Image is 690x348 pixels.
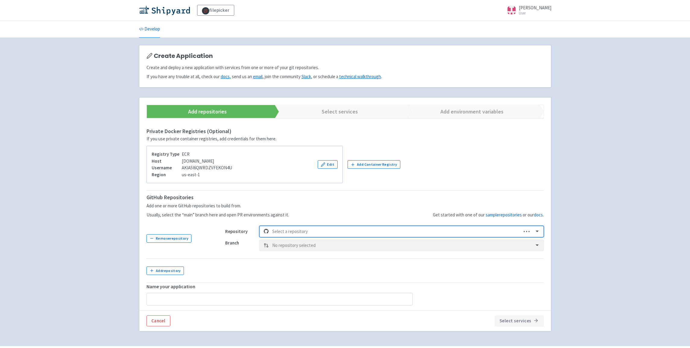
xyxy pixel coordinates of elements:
[519,11,551,15] small: User
[534,212,543,218] a: docs
[138,105,270,118] a: Add repositories
[147,212,289,219] p: Usually, select the “main” branch here and open PR environments against it.
[253,74,263,79] a: email
[495,315,544,326] button: Select services
[152,165,172,171] b: Username
[147,73,544,80] p: If you have any trouble at all, check our , send us an , join the community , or schedule a .
[225,240,239,246] strong: Branch
[147,194,194,201] strong: GitHub Repositories
[152,151,232,158] div: ECR
[270,105,402,118] a: Select services
[152,172,166,177] b: Region
[147,284,544,289] h5: Name your application
[433,212,544,219] p: Get started with one of our or our .
[152,164,232,171] div: AKIA5I6QWRDZVFEKON4U
[318,160,338,169] button: Edit
[147,203,289,209] p: Add one or more GitHub repositories to build from.
[152,171,232,178] div: us-east-1
[147,234,192,243] button: Removerepository
[348,160,400,169] button: Add Container Registry
[503,5,551,15] a: [PERSON_NAME] User
[139,5,190,15] img: Shipyard logo
[339,74,381,79] a: technical walkthrough
[152,151,179,157] b: Registry Type
[147,315,170,326] a: Cancel
[197,5,235,16] a: filepicker
[147,267,184,275] button: Addrepository
[221,74,230,79] a: docs
[486,212,522,218] a: samplerepositories
[519,5,551,11] span: [PERSON_NAME]
[402,105,534,118] a: Add environment variables
[139,21,160,38] a: Develop
[154,53,213,59] span: Create Application
[225,228,247,234] strong: Repository
[147,128,544,134] h4: Private Docker Registries (Optional)
[152,158,162,164] b: Host
[301,74,311,79] a: Slack
[147,136,544,142] div: If you use private container registries, add credentials for them here.
[152,158,232,165] div: [DOMAIN_NAME]
[147,64,544,71] p: Create and deploy a new application with services from one or more of your git repositories.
